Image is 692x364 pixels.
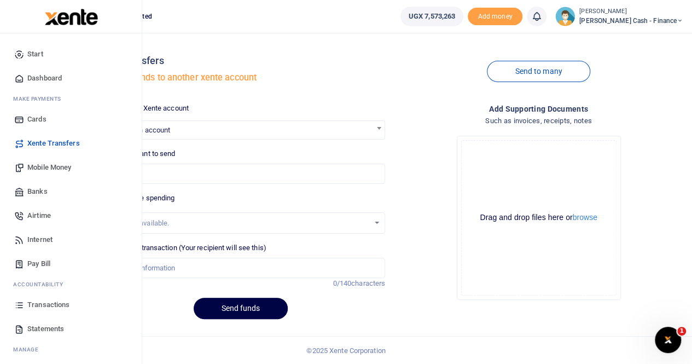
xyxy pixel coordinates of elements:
a: Dashboard [9,66,133,90]
li: Wallet ballance [396,7,468,26]
li: Toup your wallet [468,8,522,26]
a: Cards [9,107,133,131]
a: logo-small logo-large logo-large [44,12,98,20]
a: Pay Bill [9,252,133,276]
span: Cards [27,114,46,125]
li: M [9,341,133,358]
img: logo-large [45,9,98,25]
h5: Transfer funds to another xente account [96,72,385,83]
a: Transactions [9,293,133,317]
span: 0/140 [333,279,352,287]
span: Banks [27,186,48,197]
img: profile-user [555,7,575,26]
a: profile-user [PERSON_NAME] [PERSON_NAME] Cash - Finance [555,7,683,26]
small: [PERSON_NAME] [579,7,683,16]
span: 1 [677,327,686,336]
span: Internet [27,234,53,245]
span: Search for an account [96,121,385,138]
h4: Xente transfers [96,55,385,67]
a: Airtime [9,204,133,228]
a: Statements [9,317,133,341]
input: UGX [96,164,385,184]
iframe: Intercom live chat [655,327,681,353]
button: browse [573,213,597,221]
span: countability [21,280,63,288]
label: Memo for this transaction (Your recipient will see this) [96,242,266,253]
span: characters [351,279,385,287]
li: M [9,90,133,107]
h4: Such as invoices, receipts, notes [394,115,683,127]
span: Search for an account [96,120,385,140]
li: Ac [9,276,133,293]
a: Banks [9,180,133,204]
div: Drag and drop files here or [462,212,616,223]
span: UGX 7,573,263 [409,11,455,22]
span: anage [19,345,39,354]
a: Mobile Money [9,155,133,180]
span: ake Payments [19,95,61,103]
h4: Add supporting Documents [394,103,683,115]
a: Add money [468,11,522,20]
div: No options available. [104,218,369,229]
span: Add money [468,8,522,26]
a: Send to many [487,61,590,82]
span: Xente Transfers [27,138,80,149]
span: Dashboard [27,73,62,84]
span: Mobile Money [27,162,71,173]
a: Start [9,42,133,66]
input: Enter extra information [96,258,385,279]
button: Send funds [194,298,288,319]
a: UGX 7,573,263 [400,7,463,26]
a: Internet [9,228,133,252]
span: [PERSON_NAME] Cash - Finance [579,16,683,26]
span: Statements [27,323,64,334]
span: Start [27,49,43,60]
span: Pay Bill [27,258,50,269]
span: Airtime [27,210,51,221]
div: File Uploader [457,136,621,300]
span: Transactions [27,299,69,310]
a: Xente Transfers [9,131,133,155]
